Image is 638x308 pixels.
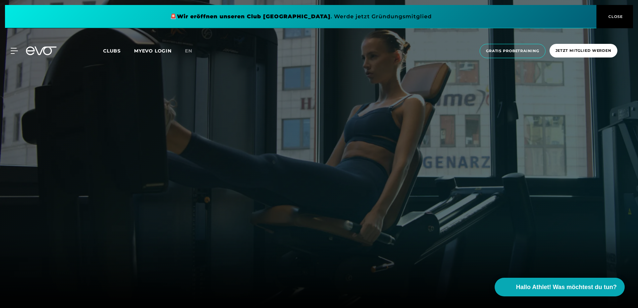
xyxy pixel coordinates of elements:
span: Clubs [103,48,121,54]
span: Gratis Probetraining [486,48,539,54]
button: CLOSE [596,5,633,28]
a: MYEVO LOGIN [134,48,172,54]
a: Clubs [103,48,134,54]
button: Hallo Athlet! Was möchtest du tun? [495,278,625,296]
span: CLOSE [607,14,623,20]
a: en [185,47,200,55]
a: Gratis Probetraining [478,44,548,58]
span: Hallo Athlet! Was möchtest du tun? [516,283,617,292]
span: en [185,48,192,54]
span: Jetzt Mitglied werden [556,48,611,53]
a: Jetzt Mitglied werden [548,44,619,58]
